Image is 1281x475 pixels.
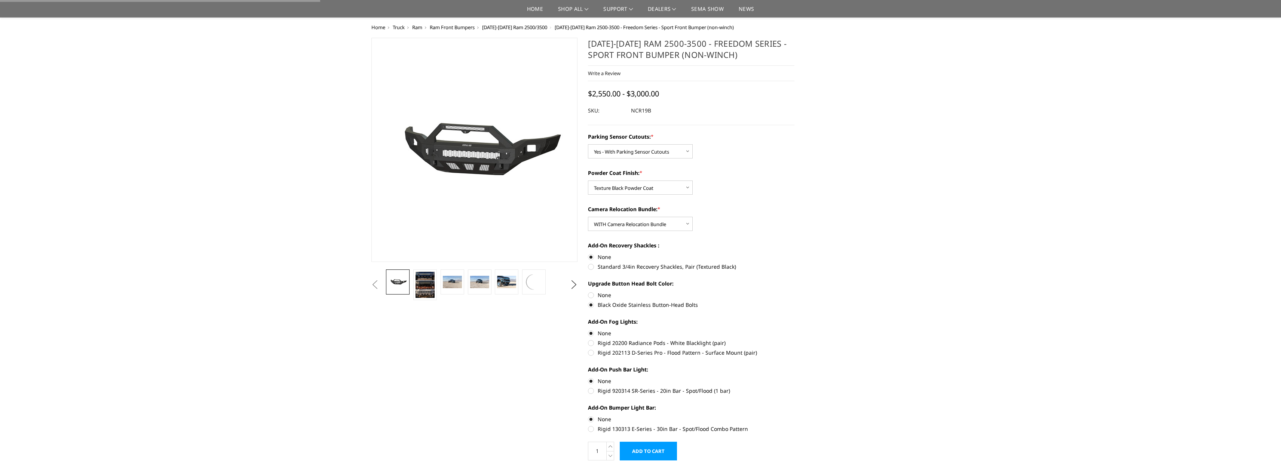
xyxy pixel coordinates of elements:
[588,253,794,261] label: None
[588,89,659,99] span: $2,550.00 - $3,000.00
[588,329,794,337] label: None
[370,279,381,290] button: Previous
[588,133,794,141] label: Parking Sensor Cutouts:
[588,425,794,433] label: Rigid 130313 E-Series - 30in Bar - Spot/Flood Combo Pattern
[430,24,475,31] a: Ram Front Bumpers
[524,272,543,292] img: 2019-2025 Ram 2500-3500 - Freedom Series - Sport Front Bumper (non-winch)
[371,38,578,262] a: 2019-2025 Ram 2500-3500 - Freedom Series - Sport Front Bumper (non-winch)
[588,365,794,373] label: Add-On Push Bar Light:
[603,6,633,17] a: Support
[588,104,625,117] dt: SKU:
[631,104,651,117] dd: NCR19B
[588,169,794,177] label: Powder Coat Finish:
[691,6,724,17] a: SEMA Show
[588,205,794,213] label: Camera Relocation Bundle:
[588,318,794,326] label: Add-On Fog Lights:
[588,291,794,299] label: None
[588,377,794,385] label: None
[588,70,620,77] a: Write a Review
[588,263,794,271] label: Standard 3/4in Recovery Shackles, Pair (Textured Black)
[443,276,462,289] img: 2019-2025 Ram 2500-3500 - Freedom Series - Sport Front Bumper (non-winch)
[588,415,794,423] label: None
[470,276,489,289] img: 2019-2025 Ram 2500-3500 - Freedom Series - Sport Front Bumper (non-winch)
[588,301,794,309] label: Black Oxide Stainless Button-Head Bolts
[588,339,794,347] label: Rigid 20200 Radiance Pods - White Blacklight (pair)
[568,279,579,290] button: Next
[412,24,422,31] a: Ram
[620,442,677,460] input: Add to Cart
[558,6,588,17] a: shop all
[588,280,794,287] label: Upgrade Button Head Bolt Color:
[555,24,734,31] span: [DATE]-[DATE] Ram 2500-3500 - Freedom Series - Sport Front Bumper (non-winch)
[482,24,547,31] a: [DATE]-[DATE] Ram 2500/3500
[416,272,435,298] img: Multiple lighting options
[588,241,794,249] label: Add-On Recovery Shackles :
[648,6,676,17] a: Dealers
[588,38,794,66] h1: [DATE]-[DATE] Ram 2500-3500 - Freedom Series - Sport Front Bumper (non-winch)
[588,387,794,395] label: Rigid 920314 SR-Series - 20in Bar - Spot/Flood (1 bar)
[588,349,794,357] label: Rigid 202113 D-Series Pro - Flood Pattern - Surface Mount (pair)
[497,276,516,289] img: 2019-2025 Ram 2500-3500 - Freedom Series - Sport Front Bumper (non-winch)
[527,6,543,17] a: Home
[388,278,407,287] img: 2019-2025 Ram 2500-3500 - Freedom Series - Sport Front Bumper (non-winch)
[371,24,385,31] a: Home
[739,6,754,17] a: News
[393,24,405,31] a: Truck
[588,404,794,411] label: Add-On Bumper Light Bar:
